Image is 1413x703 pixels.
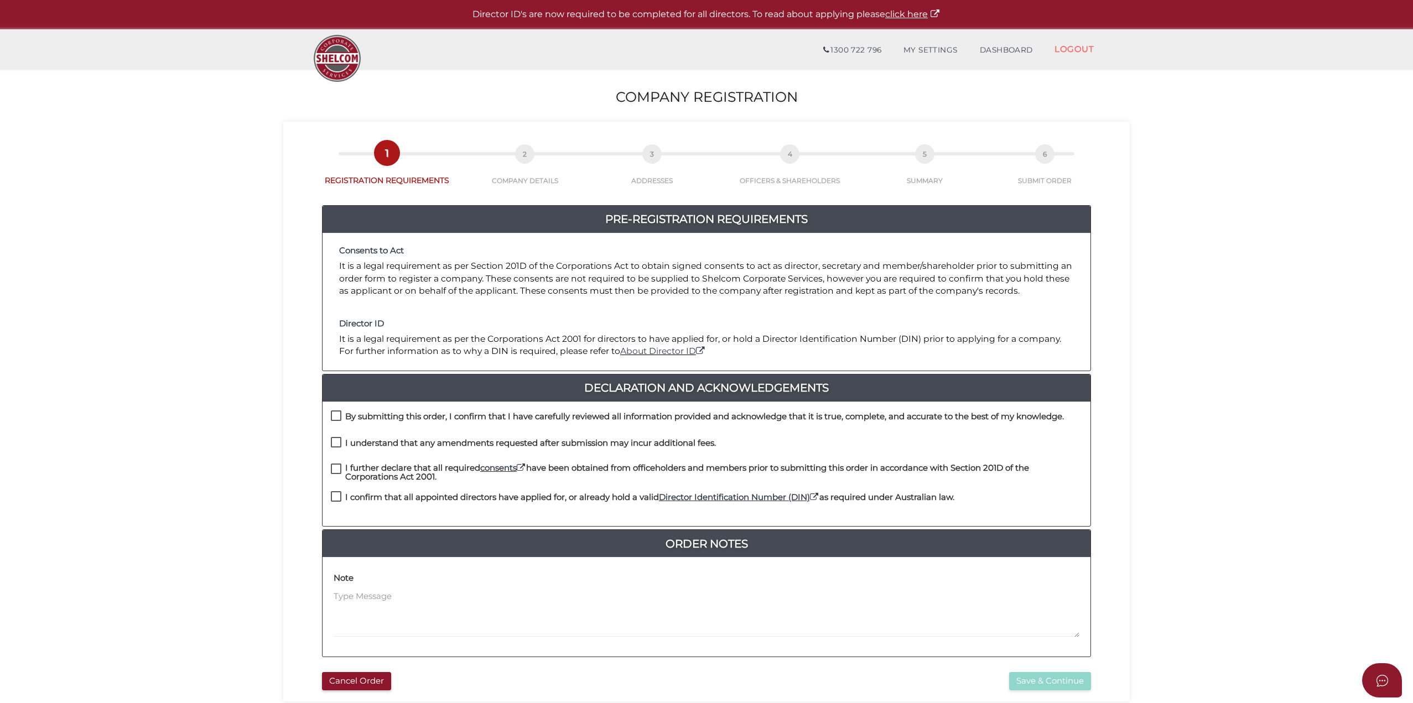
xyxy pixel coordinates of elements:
[915,144,934,164] span: 5
[717,157,863,185] a: 4OFFICERS & SHAREHOLDERS
[780,144,799,164] span: 4
[659,492,819,502] a: Director Identification Number (DIN)
[334,574,354,583] h4: Note
[587,157,717,185] a: 3ADDRESSES
[987,157,1102,185] a: 6SUBMIT ORDER
[339,319,1074,329] h4: Director ID
[515,144,534,164] span: 2
[322,672,391,690] button: Cancel Order
[377,143,397,163] span: 1
[345,464,1082,482] h4: I further declare that all required have been obtained from officeholders and members prior to su...
[1035,144,1054,164] span: 6
[969,39,1044,61] a: DASHBOARD
[323,535,1090,553] a: Order Notes
[308,29,366,87] img: Logo
[812,39,892,61] a: 1300 722 796
[339,260,1074,297] p: It is a legal requirement as per Section 201D of the Corporations Act to obtain signed consents t...
[892,39,969,61] a: MY SETTINGS
[620,346,706,356] a: About Director ID
[323,210,1090,228] a: Pre-Registration Requirements
[480,462,526,473] a: consents
[28,8,1385,21] p: Director ID's are now required to be completed for all directors. To read about applying please
[463,157,588,185] a: 2COMPANY DETAILS
[1043,38,1105,60] a: LOGOUT
[345,493,954,502] h4: I confirm that all appointed directors have applied for, or already hold a valid as required unde...
[1362,663,1402,697] button: Open asap
[1009,672,1091,690] button: Save & Continue
[642,144,662,164] span: 3
[345,412,1064,421] h4: By submitting this order, I confirm that I have carefully reviewed all information provided and a...
[885,9,941,19] a: click here
[863,157,988,185] a: 5SUMMARY
[339,333,1074,358] p: It is a legal requirement as per the Corporations Act 2001 for directors to have applied for, or ...
[339,246,1074,256] h4: Consents to Act
[311,155,463,186] a: 1REGISTRATION REQUIREMENTS
[345,439,716,448] h4: I understand that any amendments requested after submission may incur additional fees.
[323,379,1090,397] a: Declaration And Acknowledgements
